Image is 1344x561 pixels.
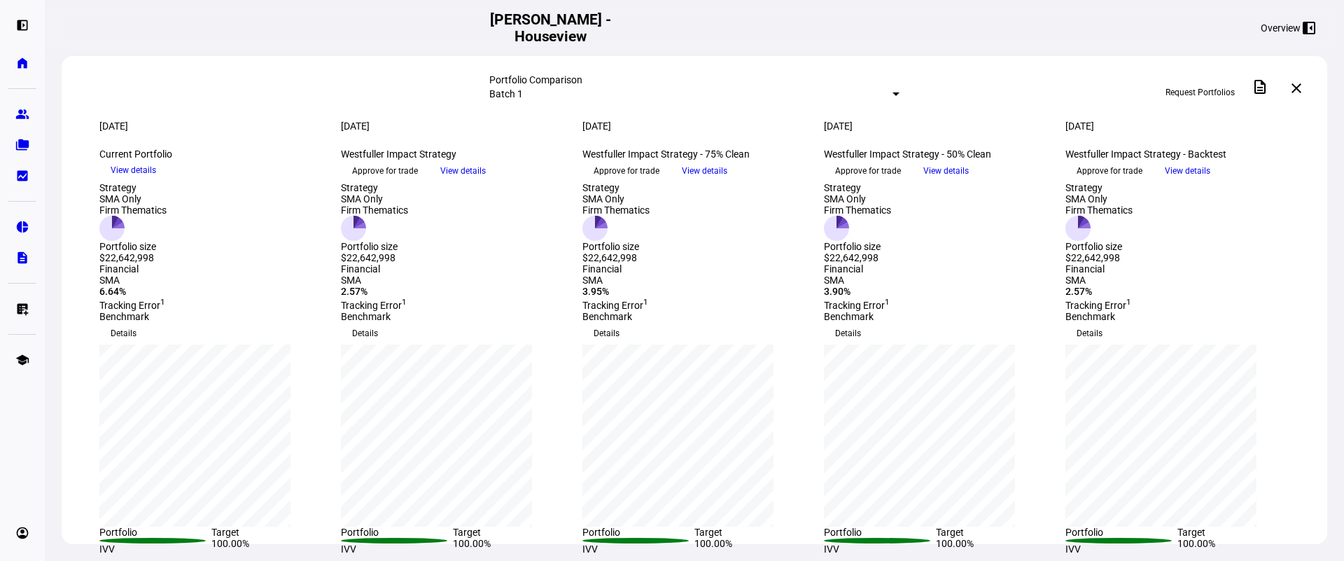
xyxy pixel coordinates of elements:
div: Westfuller Impact Strategy - 75% Clean [582,148,807,160]
div: chart, 1 series [582,345,773,527]
div: IVV [341,543,454,555]
span: Details [835,322,861,345]
div: Target [1177,527,1290,538]
div: Westfuller Impact Strategy - 50% Clean [824,148,1049,160]
div: $22,642,998 [341,252,408,263]
div: Portfolio size [341,241,408,252]
a: group [8,100,36,128]
mat-icon: description [1252,78,1268,95]
span: Details [352,322,378,345]
div: Portfolio [582,527,695,538]
eth-mat-symbol: group [15,107,29,121]
div: SMA [1065,275,1290,286]
div: Portfolio size [1065,241,1133,252]
div: Westfuller Impact Strategy [341,148,566,160]
div: Westfuller Impact Strategy - Backtest [1065,148,1290,160]
div: Target [453,527,566,538]
div: 2.57% [341,286,566,297]
a: View details [912,165,980,176]
a: View details [99,164,167,175]
span: Details [111,322,136,345]
div: 100.00% [211,538,324,555]
a: pie_chart [8,213,36,241]
div: $22,642,998 [582,252,650,263]
div: Portfolio size [99,241,167,252]
button: View details [99,160,167,181]
mat-icon: left_panel_close [1301,20,1317,36]
button: Request Portfolios [1154,81,1246,104]
button: Approve for trade [341,160,429,182]
div: Benchmark [824,311,1049,322]
div: $22,642,998 [824,252,891,263]
div: IVV [1065,543,1178,555]
eth-mat-symbol: home [15,56,29,70]
div: chart, 1 series [824,345,1015,527]
span: Tracking Error [99,300,165,311]
span: View details [1165,160,1210,181]
div: SMA Only [582,193,650,205]
div: Strategy [341,182,408,193]
sup: 1 [402,297,407,307]
div: 100.00% [453,538,566,555]
eth-mat-symbol: pie_chart [15,220,29,234]
div: Firm Thematics [341,205,408,216]
div: Portfolio size [582,241,650,252]
button: View details [671,160,738,181]
div: Financial [341,263,566,275]
div: [DATE] [341,120,566,132]
div: Portfolio [341,527,454,538]
button: Approve for trade [824,160,912,182]
span: View details [682,160,727,181]
button: Details [341,322,389,345]
div: [DATE] [582,120,807,132]
span: Tracking Error [1065,300,1131,311]
span: Approve for trade [352,160,418,182]
h2: [PERSON_NAME] - Houseview [484,11,617,45]
div: [DATE] [824,120,1049,132]
div: Benchmark [341,311,566,322]
div: $22,642,998 [99,252,167,263]
div: Portfolio size [824,241,891,252]
a: bid_landscape [8,162,36,190]
span: Approve for trade [594,160,659,182]
div: Financial [582,263,807,275]
div: Portfolio [824,527,937,538]
div: Benchmark [1065,311,1290,322]
div: Strategy [824,182,891,193]
div: 100.00% [1177,538,1290,555]
span: Details [594,322,619,345]
sup: 1 [643,297,648,307]
button: Approve for trade [582,160,671,182]
a: View details [671,165,738,176]
eth-mat-symbol: list_alt_add [15,302,29,316]
div: Financial [824,263,1049,275]
div: Portfolio [99,527,212,538]
a: View details [429,165,497,176]
eth-mat-symbol: folder_copy [15,138,29,152]
div: SMA [341,275,566,286]
mat-icon: close [1288,80,1305,97]
span: View details [111,160,156,181]
div: Strategy [99,182,167,193]
div: [DATE] [1065,120,1290,132]
span: Request Portfolios [1165,81,1235,104]
div: Current Portfolio [99,148,324,160]
div: IVV [582,543,695,555]
span: View details [923,160,969,181]
eth-mat-symbol: account_circle [15,526,29,540]
span: Tracking Error [824,300,890,311]
div: 100.00% [694,538,807,555]
div: Strategy [1065,182,1133,193]
div: Portfolio [1065,527,1178,538]
a: home [8,49,36,77]
div: SMA [582,275,807,286]
div: 100.00% [936,538,1049,555]
eth-mat-symbol: bid_landscape [15,169,29,183]
div: IVV [824,543,937,555]
sup: 1 [885,297,890,307]
span: Tracking Error [582,300,648,311]
eth-mat-symbol: left_panel_open [15,18,29,32]
button: Details [99,322,148,345]
div: [DATE] [99,120,324,132]
span: Approve for trade [835,160,901,182]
